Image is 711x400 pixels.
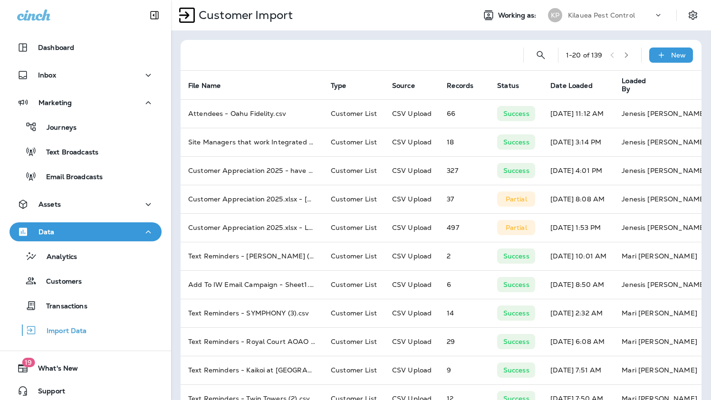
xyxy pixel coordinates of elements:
[323,356,384,384] td: Customer List
[671,51,686,59] p: New
[37,277,82,286] p: Customers
[37,148,98,157] p: Text Broadcasts
[29,364,78,376] span: What's New
[498,11,538,19] span: Working as:
[10,359,162,378] button: 19What's New
[384,128,439,156] td: CSV Upload
[439,356,490,384] td: 9
[10,320,162,340] button: Import Data
[384,156,439,185] td: CSV Upload
[439,128,490,156] td: 18
[622,77,658,93] span: Loaded By
[384,185,439,213] td: CSV Upload
[543,299,614,327] td: [DATE] 2:32 AM
[439,185,490,213] td: 37
[181,185,323,213] td: Customer Appreciation 2025.xlsx - [PERSON_NAME] Contacts.csv
[503,338,529,345] p: Success
[38,200,61,208] p: Assets
[181,327,323,356] td: Text Reminders - Royal Court AOAO (1).csv
[384,356,439,384] td: CSV Upload
[323,327,384,356] td: Customer List
[384,327,439,356] td: CSV Upload
[181,356,323,384] td: Text Reminders - Kaikoi at [GEOGRAPHIC_DATA] (1).csv
[506,195,527,203] p: Partial
[323,156,384,185] td: Customer List
[37,253,77,262] p: Analytics
[29,387,65,399] span: Support
[38,228,55,236] p: Data
[503,110,529,117] p: Success
[622,77,646,93] span: Loaded By
[566,51,603,59] div: 1 - 20 of 139
[37,302,87,311] p: Transactions
[543,128,614,156] td: [DATE] 3:14 PM
[10,66,162,85] button: Inbox
[10,38,162,57] button: Dashboard
[439,270,490,299] td: 6
[188,81,233,90] span: File Name
[10,142,162,162] button: Text Broadcasts
[503,167,529,174] p: Success
[323,128,384,156] td: Customer List
[38,99,72,106] p: Marketing
[543,156,614,185] td: [DATE] 4:01 PM
[331,81,359,90] span: Type
[497,81,531,90] span: Status
[195,8,293,22] p: Customer Import
[503,252,529,260] p: Success
[550,82,593,90] span: Date Loaded
[38,44,74,51] p: Dashboard
[392,81,427,90] span: Source
[10,271,162,291] button: Customers
[37,173,103,182] p: Email Broadcasts
[384,270,439,299] td: CSV Upload
[384,242,439,270] td: CSV Upload
[543,242,614,270] td: [DATE] 10:01 AM
[10,93,162,112] button: Marketing
[188,82,221,90] span: File Name
[10,246,162,266] button: Analytics
[181,156,323,185] td: Customer Appreciation 2025 - have not responded - Customer Appreciation 2025.csv
[447,82,473,90] span: Records
[543,185,614,213] td: [DATE] 8:08 AM
[10,195,162,214] button: Assets
[323,299,384,327] td: Customer List
[439,213,490,242] td: 497
[10,222,162,241] button: Data
[503,281,529,288] p: Success
[543,213,614,242] td: [DATE] 1:53 PM
[181,99,323,128] td: Attendees - Oahu Fidelity.csv
[503,309,529,317] p: Success
[506,224,527,231] p: Partial
[323,185,384,213] td: Customer List
[181,299,323,327] td: Text Reminders - SYMPHONY (3).csv
[181,270,323,299] td: Add To IW Email Campaign - Sheet1.csv
[323,213,384,242] td: Customer List
[543,270,614,299] td: [DATE] 8:50 AM
[543,356,614,384] td: [DATE] 7:51 AM
[503,138,529,146] p: Success
[331,82,346,90] span: Type
[384,213,439,242] td: CSV Upload
[531,46,550,65] button: Search Import
[497,82,519,90] span: Status
[439,156,490,185] td: 327
[568,11,635,19] p: Kilauea Pest Control
[548,8,562,22] div: KP
[10,117,162,137] button: Journeys
[181,128,323,156] td: Site Managers that work Integrated Facility Services [US_STATE]. - Sheet1.csv
[447,81,486,90] span: Records
[384,299,439,327] td: CSV Upload
[439,299,490,327] td: 14
[38,71,56,79] p: Inbox
[323,242,384,270] td: Customer List
[392,82,415,90] span: Source
[503,366,529,374] p: Success
[323,270,384,299] td: Customer List
[684,7,701,24] button: Settings
[439,99,490,128] td: 66
[22,358,35,367] span: 19
[543,99,614,128] td: [DATE] 11:12 AM
[10,295,162,315] button: Transactions
[37,124,77,133] p: Journeys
